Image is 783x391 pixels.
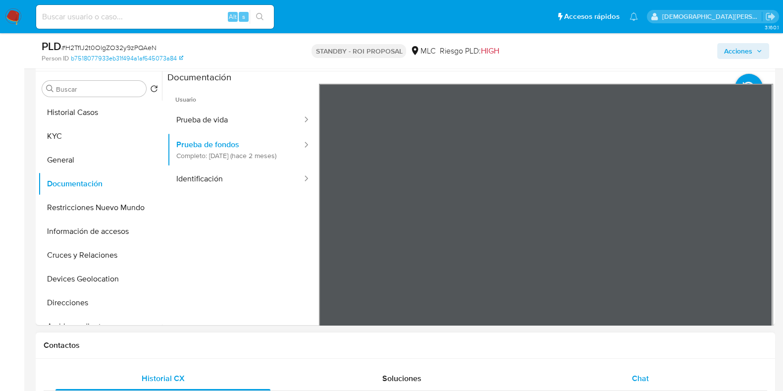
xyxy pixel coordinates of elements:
[42,38,61,54] b: PLD
[229,12,237,21] span: Alt
[38,220,162,243] button: Información de accesos
[61,43,157,53] span: # H2TfIJ2t0OlgZO32y9zPQAeN
[629,12,638,21] a: Notificaciones
[38,315,162,338] button: Archivos adjuntos
[150,85,158,96] button: Volver al orden por defecto
[56,85,142,94] input: Buscar
[312,44,406,58] p: STANDBY - ROI PROPOSAL
[46,85,54,93] button: Buscar
[38,148,162,172] button: General
[38,196,162,220] button: Restricciones Nuevo Mundo
[242,12,245,21] span: s
[38,243,162,267] button: Cruces y Relaciones
[38,101,162,124] button: Historial Casos
[564,11,620,22] span: Accesos rápidos
[724,43,752,59] span: Acciones
[382,373,421,384] span: Soluciones
[439,46,499,56] span: Riesgo PLD:
[38,124,162,148] button: KYC
[38,172,162,196] button: Documentación
[765,11,776,22] a: Salir
[38,267,162,291] button: Devices Geolocation
[38,291,162,315] button: Direcciones
[250,10,270,24] button: search-icon
[662,12,762,21] p: cristian.porley@mercadolibre.com
[632,373,649,384] span: Chat
[410,46,435,56] div: MLC
[717,43,769,59] button: Acciones
[764,23,778,31] span: 3.160.1
[36,10,274,23] input: Buscar usuario o caso...
[480,45,499,56] span: HIGH
[44,340,767,350] h1: Contactos
[42,54,69,63] b: Person ID
[142,373,185,384] span: Historial CX
[71,54,183,63] a: b7518077933eb31f494a1af645073a84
